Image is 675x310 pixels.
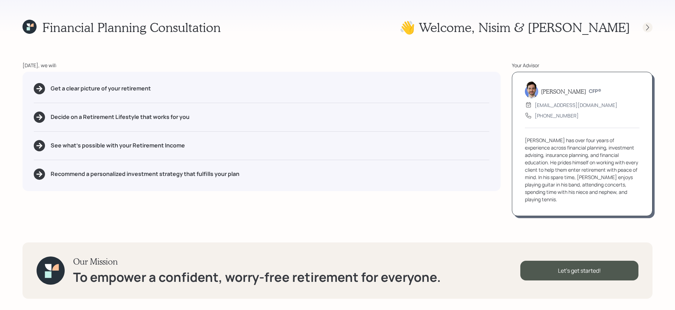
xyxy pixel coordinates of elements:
[525,81,538,98] img: jonah-coleman-headshot.png
[535,112,579,119] div: [PHONE_NUMBER]
[22,62,501,69] div: [DATE], we will:
[525,137,639,203] div: [PERSON_NAME] has over four years of experience across financial planning, investment advising, i...
[73,270,441,285] h1: To empower a confident, worry-free retirement for everyone.
[535,101,617,109] div: [EMAIL_ADDRESS][DOMAIN_NAME]
[512,62,652,69] div: Your Advisor
[51,171,239,177] h5: Recommend a personalized investment strategy that fulfills your plan
[589,88,601,94] h6: CFP®
[541,88,586,95] h5: [PERSON_NAME]
[51,114,189,120] h5: Decide on a Retirement Lifestyle that works for you
[73,257,441,267] h3: Our Mission
[520,261,638,280] div: Let's get started!
[42,20,221,35] h1: Financial Planning Consultation
[51,85,151,92] h5: Get a clear picture of your retirement
[399,20,630,35] h1: 👋 Welcome , Nisim & [PERSON_NAME]
[51,142,185,149] h5: See what's possible with your Retirement Income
